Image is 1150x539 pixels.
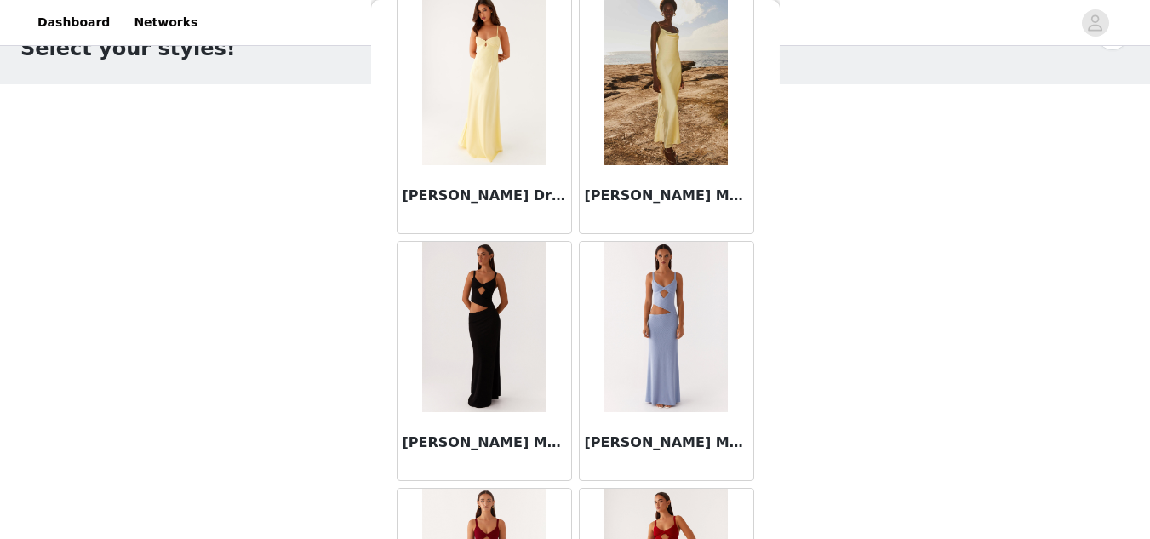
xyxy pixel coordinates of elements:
h3: [PERSON_NAME] Dress - Yellow [403,186,566,206]
div: avatar [1087,9,1103,37]
a: Dashboard [27,3,120,42]
img: Jocelyn Maxi Dress - Blue [604,242,728,412]
h3: [PERSON_NAME] Maxi Dress - Blue [585,433,748,453]
h3: [PERSON_NAME] Maxi Dress - Black [403,433,566,453]
img: Jocelyn Maxi Dress - Black [422,242,546,412]
a: Networks [123,3,208,42]
h3: [PERSON_NAME] Maxi Dress - Lemon [585,186,748,206]
h1: Select your styles! [20,33,236,64]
